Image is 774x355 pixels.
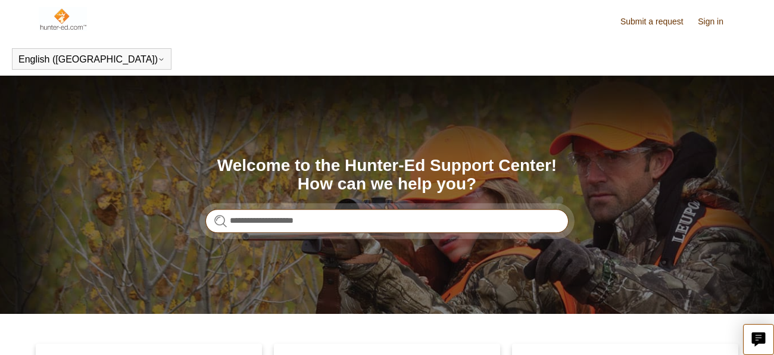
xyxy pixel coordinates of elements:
[39,7,87,31] img: Hunter-Ed Help Center home page
[205,157,569,194] h1: Welcome to the Hunter-Ed Support Center! How can we help you?
[18,54,165,65] button: English ([GEOGRAPHIC_DATA])
[620,15,695,28] a: Submit a request
[698,15,735,28] a: Sign in
[205,209,569,233] input: Search
[743,324,774,355] button: Live chat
